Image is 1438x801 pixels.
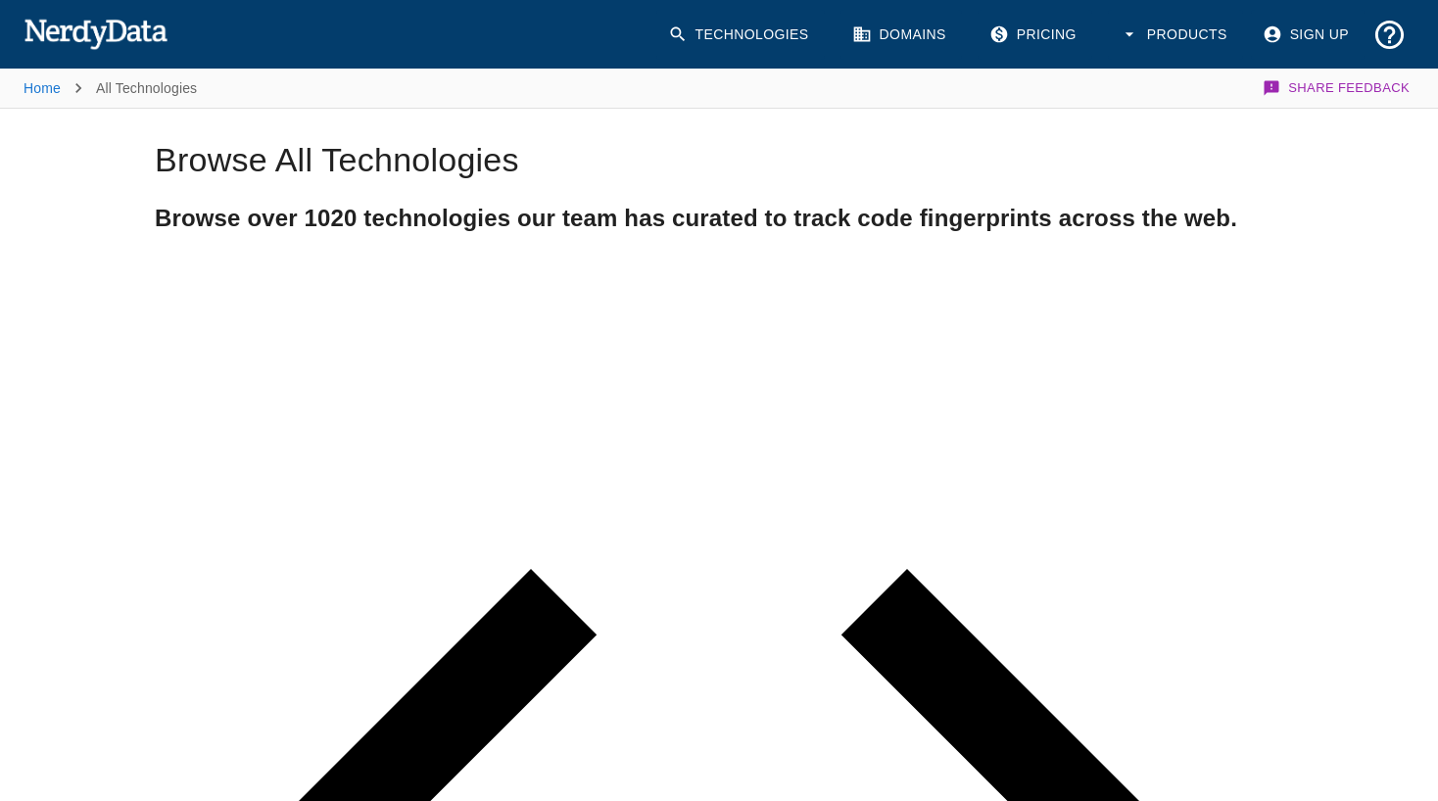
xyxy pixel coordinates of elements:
[1108,10,1243,60] button: Products
[155,201,1237,236] h2: Browse over 1020 technologies our team has curated to track code fingerprints across the web.
[96,78,197,98] p: All Technologies
[656,10,825,60] a: Technologies
[1251,10,1365,60] a: Sign Up
[978,10,1092,60] a: Pricing
[24,80,61,96] a: Home
[1365,10,1414,60] button: Support and Documentation
[155,140,1237,181] h1: Browse All Technologies
[24,14,168,53] img: NerdyData.com
[24,69,197,108] nav: breadcrumb
[1260,69,1414,108] button: Share Feedback
[840,10,962,60] a: Domains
